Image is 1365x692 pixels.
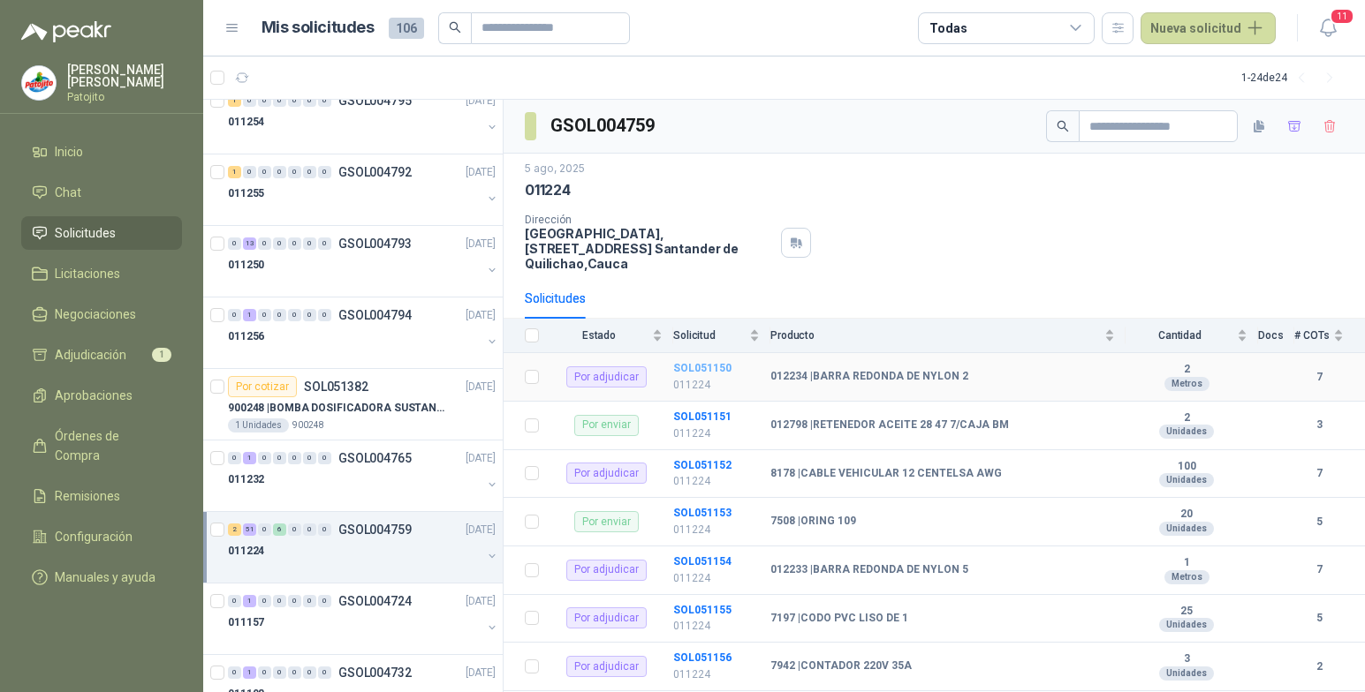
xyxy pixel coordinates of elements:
a: 0 13 0 0 0 0 0 GSOL004793[DATE] 011250 [228,233,499,290]
b: SOL051156 [673,651,732,664]
span: Negociaciones [55,305,136,324]
b: 8178 | CABLE VEHICULAR 12 CENTELSA AWG [770,467,1002,481]
a: 2 51 0 6 0 0 0 GSOL004759[DATE] 011224 [228,519,499,575]
img: Company Logo [22,66,56,100]
div: 1 [243,666,256,679]
a: SOL051154 [673,555,732,568]
p: GSOL004732 [338,666,412,679]
div: Unidades [1159,618,1214,632]
b: 012234 | BARRA REDONDA DE NYLON 2 [770,370,968,384]
a: SOL051155 [673,604,732,616]
div: Metros [1164,570,1210,584]
a: Chat [21,176,182,209]
div: 0 [303,666,316,679]
span: Configuración [55,527,133,546]
p: Patojito [67,92,182,102]
div: 2 [228,523,241,536]
p: GSOL004794 [338,309,412,321]
div: Unidades [1159,473,1214,487]
p: [DATE] [466,522,496,538]
p: 011256 [228,328,264,345]
span: Adjudicación [55,345,126,365]
p: [DATE] [466,307,496,324]
p: 011224 [673,522,760,538]
p: 011224 [673,377,760,394]
div: Todas [929,19,967,38]
p: SOL051382 [304,380,368,393]
img: Logo peakr [21,21,111,42]
div: 0 [318,309,331,321]
b: 7 [1294,369,1344,386]
div: 0 [273,309,286,321]
p: Dirección [525,214,774,226]
div: 0 [303,523,316,536]
div: Por enviar [574,415,639,436]
span: Manuales y ayuda [55,568,155,587]
p: 5 ago, 2025 [525,161,585,177]
div: 0 [303,166,316,178]
p: [DATE] [466,93,496,109]
p: 011224 [673,473,760,490]
div: 0 [243,166,256,178]
div: 0 [303,452,316,464]
span: # COTs [1294,329,1330,342]
th: Producto [770,319,1126,353]
p: [DATE] [466,593,496,610]
div: 0 [258,309,271,321]
a: Aprobaciones [21,379,182,412]
div: 0 [228,309,241,321]
span: Solicitudes [55,223,116,243]
div: 0 [258,452,271,464]
a: SOL051150 [673,362,732,374]
p: 900248 | BOMBA DOSIFICADORA SUSTANCIAS QUIMICAS [228,400,448,417]
a: SOL051151 [673,410,732,423]
p: 011224 [673,666,760,683]
span: 11 [1330,8,1354,25]
div: 0 [258,94,271,107]
b: 2 [1294,658,1344,675]
div: 1 [243,595,256,607]
div: 0 [303,309,316,321]
div: 0 [258,666,271,679]
b: 20 [1126,508,1247,522]
p: [DATE] [466,236,496,252]
th: Estado [550,319,673,353]
p: 011250 [228,257,264,274]
p: 011224 [673,570,760,587]
a: Licitaciones [21,257,182,290]
div: Por adjudicar [566,463,647,484]
div: 0 [318,595,331,607]
div: 0 [318,237,331,250]
p: GSOL004759 [338,523,412,536]
p: GSOL004793 [338,237,412,250]
div: Unidades [1159,522,1214,536]
span: Órdenes de Compra [55,426,165,465]
a: SOL051152 [673,459,732,471]
a: Adjudicación1 [21,338,182,372]
div: 0 [318,94,331,107]
b: 012798 | RETENEDOR ACEITE 28 47 7/CAJA BM [770,418,1009,432]
div: 0 [258,523,271,536]
div: 0 [303,94,316,107]
b: 2 [1126,363,1247,377]
th: Solicitud [673,319,770,353]
a: Manuales y ayuda [21,560,182,594]
a: Órdenes de Compra [21,419,182,472]
p: [PERSON_NAME] [PERSON_NAME] [67,64,182,88]
div: 0 [318,166,331,178]
div: Por adjudicar [566,560,647,581]
span: 1 [152,348,171,362]
b: 7 [1294,465,1344,482]
p: [GEOGRAPHIC_DATA], [STREET_ADDRESS] Santander de Quilichao , Cauca [525,226,774,271]
div: 0 [288,166,301,178]
div: 0 [228,595,241,607]
div: 0 [273,666,286,679]
h3: GSOL004759 [550,112,657,139]
div: Unidades [1159,425,1214,439]
p: 011224 [228,543,264,560]
h1: Mis solicitudes [262,15,375,41]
